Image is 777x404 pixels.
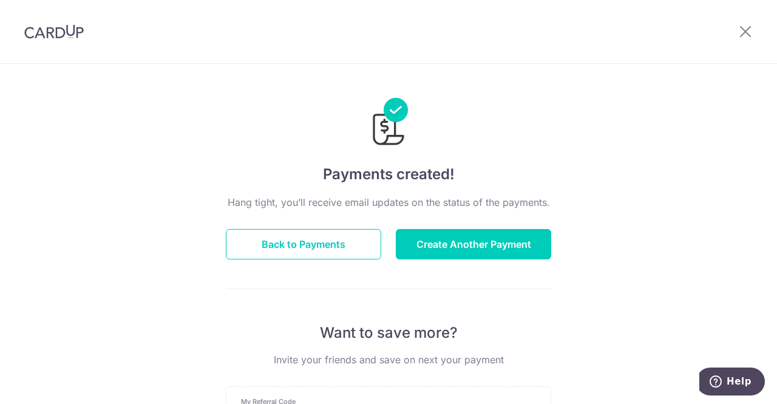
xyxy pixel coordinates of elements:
[226,323,551,343] p: Want to save more?
[226,229,381,259] button: Back to Payments
[226,163,551,185] h4: Payments created!
[369,98,408,149] img: Payments
[24,24,84,39] img: CardUp
[226,195,551,210] p: Hang tight, you’ll receive email updates on the status of the payments.
[396,229,551,259] button: Create Another Payment
[226,352,551,367] p: Invite your friends and save on next your payment
[699,368,765,398] iframe: Opens a widget where you can find more information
